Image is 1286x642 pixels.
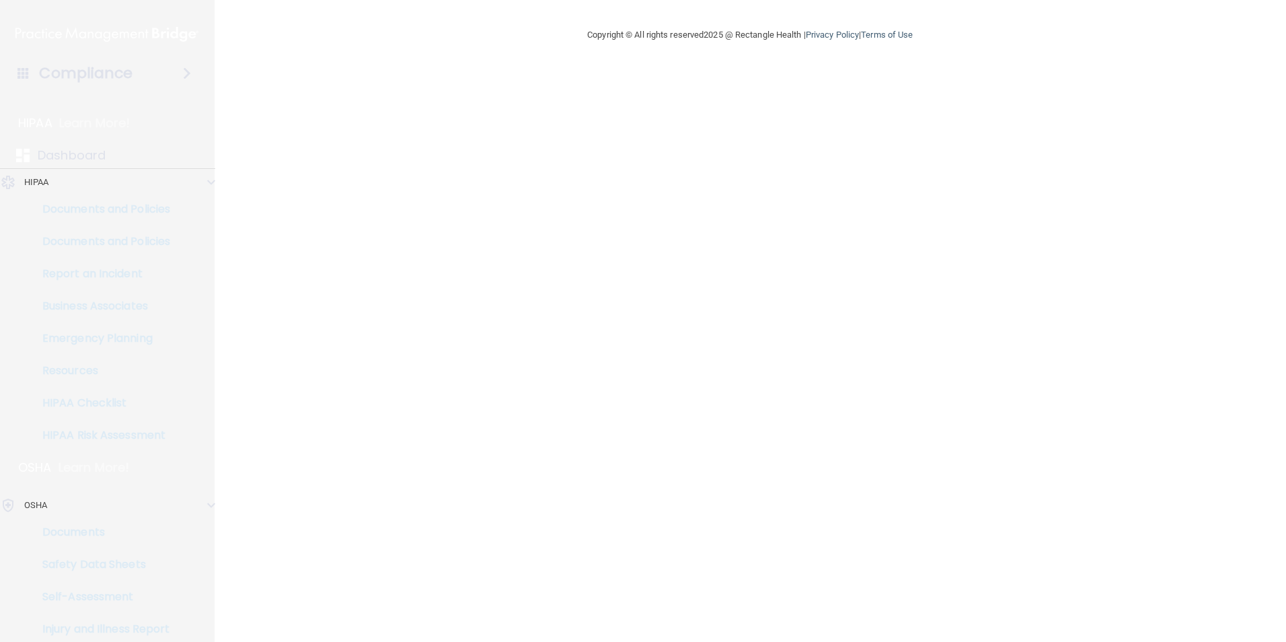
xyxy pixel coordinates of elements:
[18,115,52,131] p: HIPAA
[59,460,130,476] p: Learn More!
[59,115,130,131] p: Learn More!
[15,21,198,48] img: PMB logo
[9,558,192,571] p: Safety Data Sheets
[16,149,30,162] img: dashboard.aa5b2476.svg
[18,460,52,476] p: OSHA
[9,299,192,313] p: Business Associates
[38,147,106,164] p: Dashboard
[39,64,133,83] h4: Compliance
[861,30,913,40] a: Terms of Use
[9,332,192,345] p: Emergency Planning
[9,396,192,410] p: HIPAA Checklist
[24,174,49,190] p: HIPAA
[24,497,47,513] p: OSHA
[9,235,192,248] p: Documents and Policies
[806,30,859,40] a: Privacy Policy
[9,429,192,442] p: HIPAA Risk Assessment
[9,364,192,378] p: Resources
[9,267,192,281] p: Report an Incident
[9,590,192,604] p: Self-Assessment
[504,13,995,57] div: Copyright © All rights reserved 2025 @ Rectangle Health | |
[9,526,192,539] p: Documents
[9,203,192,216] p: Documents and Policies
[9,622,192,636] p: Injury and Illness Report
[16,147,195,164] a: Dashboard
